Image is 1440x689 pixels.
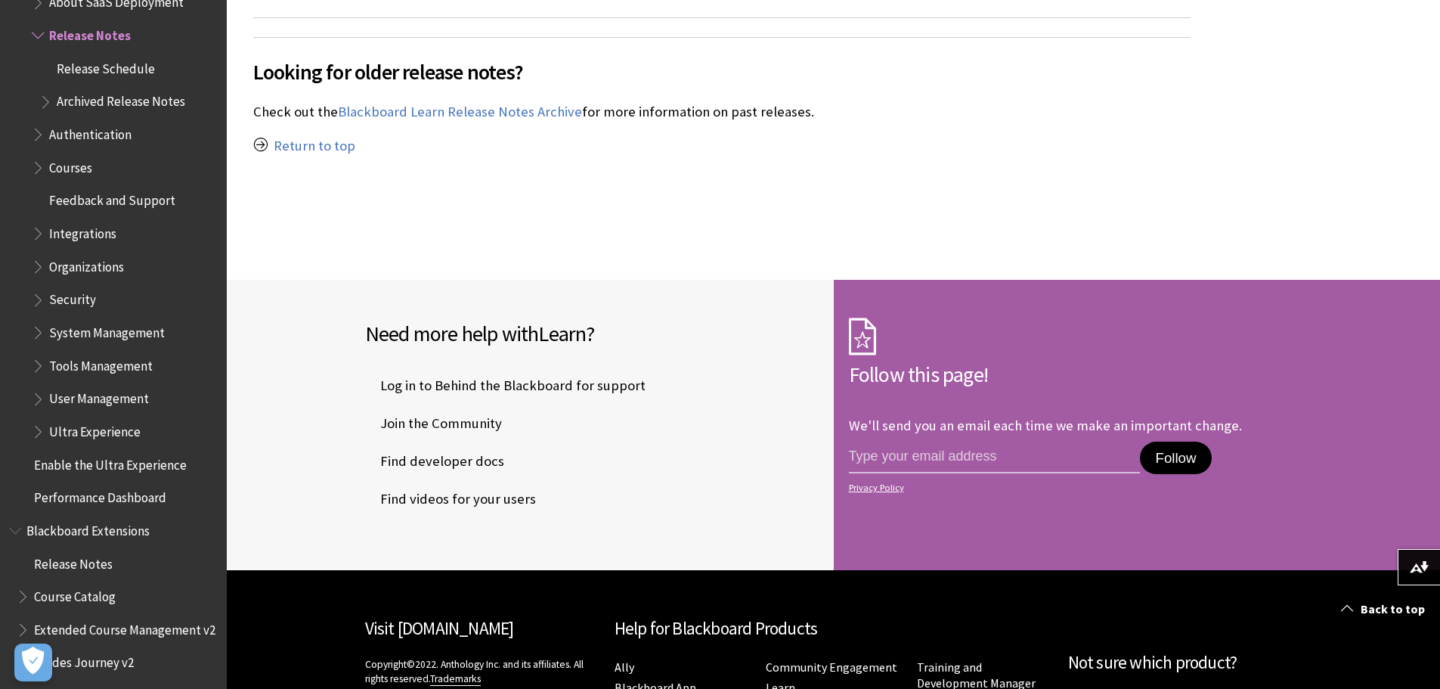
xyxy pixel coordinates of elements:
[365,617,514,639] a: Visit [DOMAIN_NAME]
[365,450,507,473] a: Find developer docs
[49,353,153,374] span: Tools Management
[1140,442,1211,475] button: Follow
[49,155,92,175] span: Courses
[365,488,539,511] a: Find videos for your users
[49,23,131,43] span: Release Notes
[849,358,1302,390] h2: Follow this page!
[49,188,175,209] span: Feedback and Support
[365,450,504,473] span: Find developer docs
[49,122,132,142] span: Authentication
[430,672,481,686] a: Trademarks
[34,584,116,604] span: Course Catalog
[1068,650,1302,676] h2: Not sure which product?
[849,483,1298,493] a: Privacy Policy
[365,374,646,397] span: Log in to Behind the Blackboard for support
[49,419,141,439] span: Ultra Experience
[253,37,1191,88] h2: Looking for older release notes?
[253,102,1191,122] p: Check out the for more information on past releases.
[365,412,505,435] a: Join the Community
[274,137,355,155] a: Return to top
[849,417,1242,434] p: We'll send you an email each time we make an important change.
[1330,595,1440,623] a: Back to top
[849,442,1141,473] input: email address
[365,488,536,511] span: Find videos for your users
[615,616,1053,642] h2: Help for Blackboard Products
[57,89,185,110] span: Archived Release Notes
[365,412,502,435] span: Join the Community
[14,644,52,681] button: Open Preferences
[26,518,150,538] span: Blackboard Extensions
[849,318,876,355] img: Subscription Icon
[34,617,215,638] span: Extended Course Management v2
[49,221,116,241] span: Integrations
[34,452,187,473] span: Enable the Ultra Experience
[57,56,155,76] span: Release Schedule
[49,254,124,275] span: Organizations
[766,660,897,675] a: Community Engagement
[34,551,113,572] span: Release Notes
[365,318,819,349] h2: Need more help with ?
[338,103,582,121] a: Blackboard Learn Release Notes Archive
[34,485,166,505] span: Performance Dashboard
[49,320,165,340] span: System Management
[615,660,634,675] a: Ally
[49,287,96,308] span: Security
[538,320,586,347] span: Learn
[49,386,149,407] span: User Management
[365,374,649,397] a: Log in to Behind the Blackboard for support
[34,650,134,671] span: Grades Journey v2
